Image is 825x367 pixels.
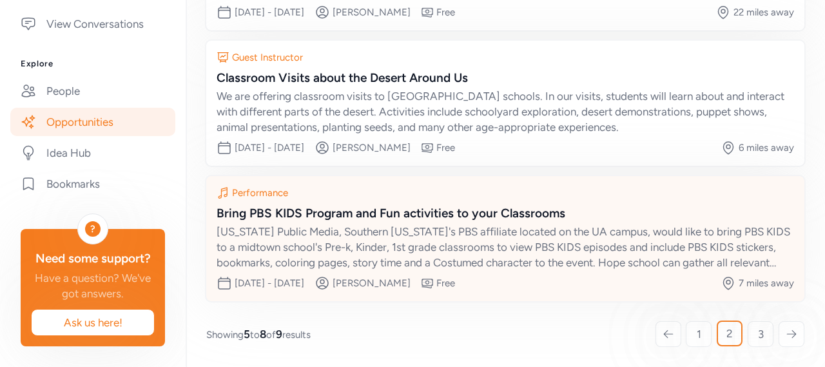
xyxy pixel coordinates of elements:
[235,277,304,290] div: [DATE] - [DATE]
[436,277,455,290] div: Free
[31,250,155,268] div: Need some support?
[733,6,794,19] div: 22 miles away
[232,51,303,64] div: Guest Instructor
[42,315,144,330] span: Ask us here!
[726,326,733,341] span: 2
[217,224,794,270] div: [US_STATE] Public Media, Southern [US_STATE]'s PBS affiliate located on the UA campus, would like...
[697,326,701,342] span: 1
[10,77,175,105] a: People
[758,326,764,342] span: 3
[10,139,175,167] a: Idea Hub
[739,277,794,290] div: 7 miles away
[235,6,304,19] div: [DATE] - [DATE]
[31,270,155,301] div: Have a question? We've got answers.
[10,108,175,136] a: Opportunities
[436,141,455,154] div: Free
[21,59,165,69] h3: Explore
[10,10,175,38] a: View Conversations
[235,141,304,154] div: [DATE] - [DATE]
[333,141,411,154] div: [PERSON_NAME]
[333,277,411,290] div: [PERSON_NAME]
[686,321,712,347] a: 1
[276,328,282,341] span: 9
[748,321,773,347] a: 3
[31,309,155,336] button: Ask us here!
[217,69,794,87] div: Classroom Visits about the Desert Around Us
[232,186,288,199] div: Performance
[10,170,175,198] a: Bookmarks
[436,6,455,19] div: Free
[85,221,101,237] div: ?
[217,204,794,223] div: Bring PBS KIDS Program and Fun activities to your Classrooms
[217,88,794,135] div: We are offering classroom visits to [GEOGRAPHIC_DATA] schools. In our visits, students will learn...
[333,6,411,19] div: [PERSON_NAME]
[260,328,266,341] span: 8
[739,141,794,154] div: 6 miles away
[206,326,311,342] span: Showing to of results
[244,328,250,341] span: 5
